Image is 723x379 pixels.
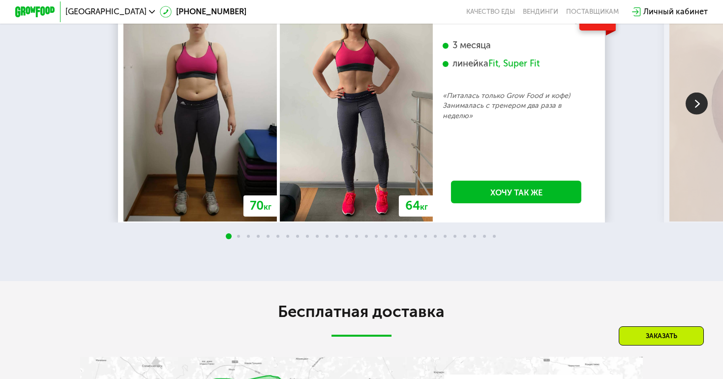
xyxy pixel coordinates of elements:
img: Slide right [686,92,708,114]
span: кг [264,202,271,212]
div: 70 [243,195,278,217]
p: «Питалась только Grow Food и кофе) Занималась с тренером два раза в неделю» [443,91,590,121]
div: Fit, Super Fit [488,58,540,70]
div: 3 месяца [443,40,590,52]
span: [GEOGRAPHIC_DATA] [65,8,147,16]
span: кг [420,202,428,212]
h2: Бесплатная доставка [80,302,642,322]
a: Вендинги [523,8,558,16]
div: Заказать [619,326,704,346]
div: поставщикам [566,8,619,16]
a: [PHONE_NUMBER] [160,6,246,18]
div: 64 [399,195,435,217]
a: Хочу так же [451,181,581,203]
div: Личный кабинет [643,6,708,18]
div: линейка [443,58,590,70]
div: -6 [579,5,616,31]
a: Качество еды [466,8,515,16]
